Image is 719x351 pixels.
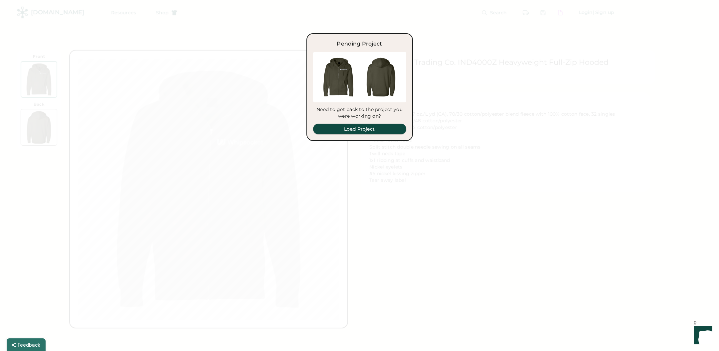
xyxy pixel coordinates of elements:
div: Pending Project [337,40,382,48]
img: generate-image [360,56,402,98]
button: Load Project [313,124,406,134]
div: Need to get back to the project you were working on? [313,106,406,120]
img: generate-image [317,56,360,98]
iframe: Front Chat [687,321,716,350]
